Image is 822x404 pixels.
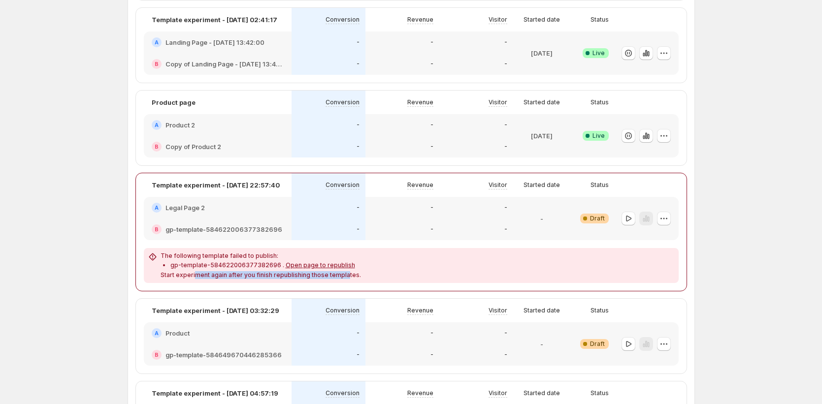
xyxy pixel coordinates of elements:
[326,307,360,314] p: Conversion
[504,38,507,46] p: -
[155,330,159,336] h2: A
[165,59,284,69] h2: Copy of Landing Page - [DATE] 13:42:00
[504,225,507,233] p: -
[165,224,282,234] h2: gp-template-584622006377382696
[165,203,205,213] h2: Legal Page 2
[489,181,507,189] p: Visitor
[504,329,507,337] p: -
[540,339,543,349] p: -
[152,15,277,25] p: Template experiment - [DATE] 02:41:17
[524,389,560,397] p: Started date
[165,350,282,360] h2: gp-template-584649670446285366
[591,181,609,189] p: Status
[524,16,560,24] p: Started date
[357,121,360,129] p: -
[592,49,605,57] span: Live
[504,60,507,68] p: -
[155,39,159,45] h2: A
[357,225,360,233] p: -
[161,252,361,260] p: The following template failed to publish:
[430,38,433,46] p: -
[170,261,361,269] p: gp-template-584622006377382696 .
[165,142,221,152] h2: Copy of Product 2
[430,225,433,233] p: -
[407,16,433,24] p: Revenue
[504,143,507,151] p: -
[357,204,360,212] p: -
[504,351,507,359] p: -
[430,329,433,337] p: -
[489,389,507,397] p: Visitor
[357,143,360,151] p: -
[591,389,609,397] p: Status
[489,98,507,106] p: Visitor
[326,98,360,106] p: Conversion
[524,181,560,189] p: Started date
[430,351,433,359] p: -
[165,328,190,338] h2: Product
[591,16,609,24] p: Status
[155,144,159,150] h2: B
[540,214,543,223] p: -
[489,16,507,24] p: Visitor
[155,352,159,358] h2: B
[357,329,360,337] p: -
[155,205,159,211] h2: A
[326,181,360,189] p: Conversion
[489,307,507,314] p: Visitor
[357,351,360,359] p: -
[357,38,360,46] p: -
[590,215,605,222] span: Draft
[152,97,196,107] p: Product page
[430,121,433,129] p: -
[591,307,609,314] p: Status
[407,307,433,314] p: Revenue
[524,307,560,314] p: Started date
[155,226,159,232] h2: B
[161,271,361,279] p: Start experiment again after you finish republishing those templates.
[326,16,360,24] p: Conversion
[286,261,355,269] span: Open page to republish
[591,98,609,106] p: Status
[531,48,553,58] p: [DATE]
[326,389,360,397] p: Conversion
[407,98,433,106] p: Revenue
[590,340,605,348] span: Draft
[165,120,195,130] h2: Product 2
[524,98,560,106] p: Started date
[592,132,605,140] span: Live
[152,388,278,398] p: Template experiment - [DATE] 04:57:19
[152,306,279,315] p: Template experiment - [DATE] 03:32:29
[531,131,553,141] p: [DATE]
[407,389,433,397] p: Revenue
[155,122,159,128] h2: A
[430,60,433,68] p: -
[407,181,433,189] p: Revenue
[155,61,159,67] h2: B
[430,204,433,212] p: -
[152,180,280,190] p: Template experiment - [DATE] 22:57:40
[165,37,264,47] h2: Landing Page - [DATE] 13:42:00
[504,204,507,212] p: -
[504,121,507,129] p: -
[430,143,433,151] p: -
[357,60,360,68] p: -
